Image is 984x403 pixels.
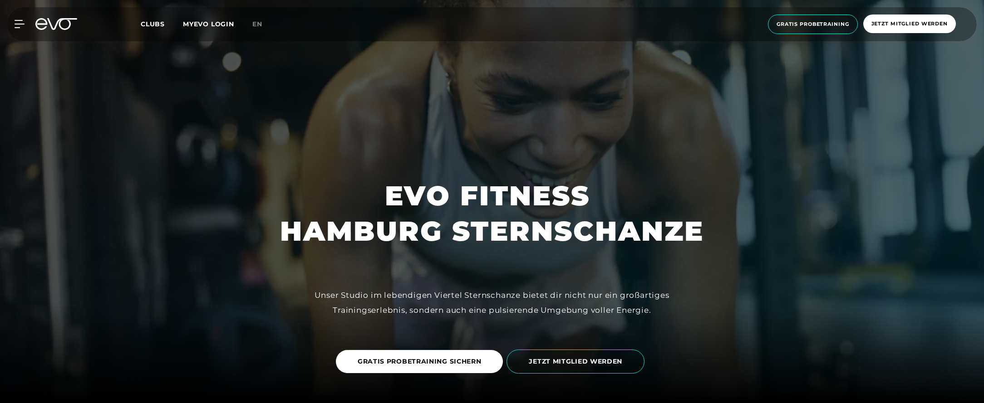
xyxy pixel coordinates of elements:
[288,288,696,317] div: Unser Studio im lebendigen Viertel Sternschanze bietet dir nicht nur ein großartiges Trainingserl...
[336,343,507,380] a: GRATIS PROBETRAINING SICHERN
[529,357,622,366] span: JETZT MITGLIED WERDEN
[280,178,704,249] h1: EVO FITNESS HAMBURG STERNSCHANZE
[861,15,959,34] a: Jetzt Mitglied werden
[141,19,183,28] a: Clubs
[252,20,262,28] span: en
[507,343,648,380] a: JETZT MITGLIED WERDEN
[252,19,273,29] a: en
[765,15,861,34] a: Gratis Probetraining
[183,20,234,28] a: MYEVO LOGIN
[141,20,165,28] span: Clubs
[777,20,849,28] span: Gratis Probetraining
[871,20,948,28] span: Jetzt Mitglied werden
[358,357,482,366] span: GRATIS PROBETRAINING SICHERN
